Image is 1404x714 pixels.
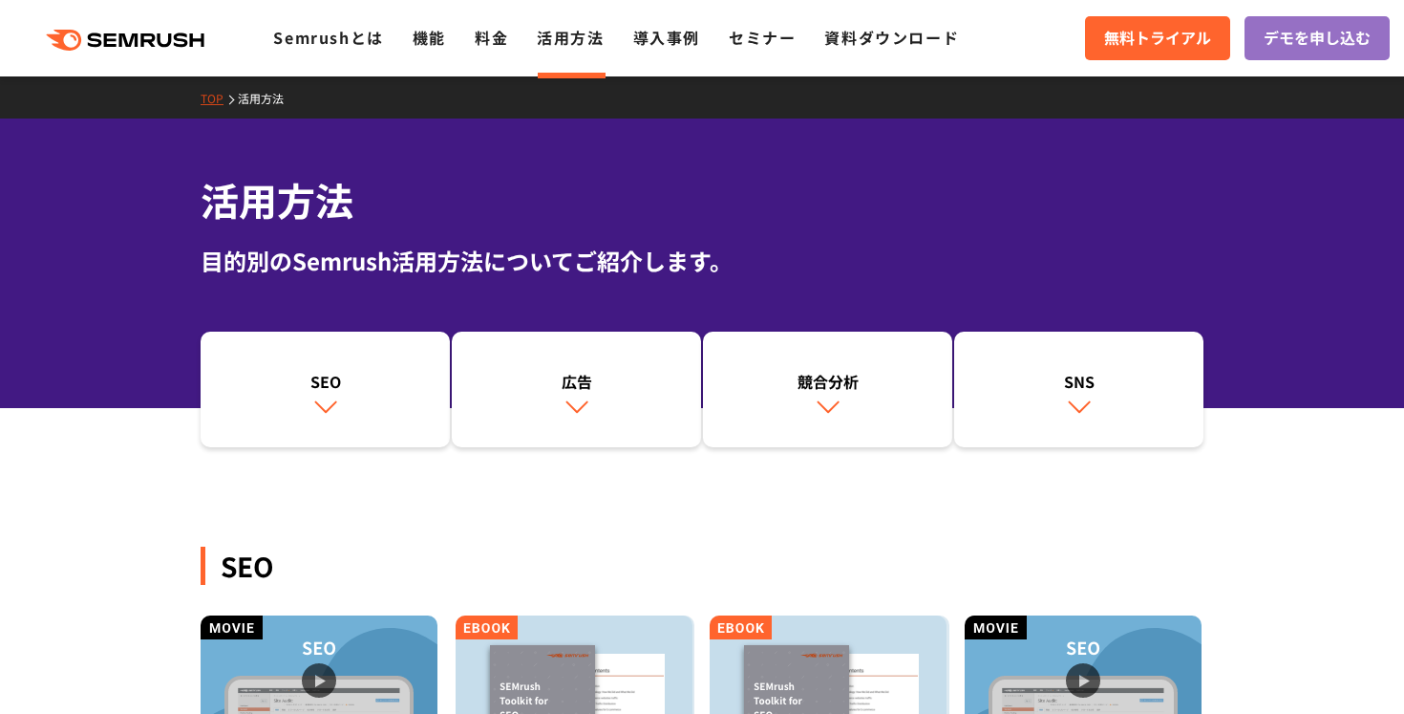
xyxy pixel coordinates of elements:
span: 無料トライアル [1104,26,1211,51]
a: 活用方法 [537,26,604,49]
a: デモを申し込む [1244,16,1390,60]
a: 無料トライアル [1085,16,1230,60]
a: 活用方法 [238,90,298,106]
div: 競合分析 [713,370,943,393]
a: セミナー [729,26,796,49]
div: SEO [201,547,1203,585]
div: SNS [964,370,1194,393]
div: SEO [210,370,440,393]
a: Semrushとは [273,26,383,49]
a: 競合分析 [703,332,952,448]
a: 導入事例 [633,26,700,49]
a: 資料ダウンロード [824,26,959,49]
a: 広告 [452,332,701,448]
a: TOP [201,90,238,106]
div: 目的別のSemrush活用方法についてご紹介します。 [201,244,1203,278]
div: 広告 [461,370,691,393]
a: 機能 [413,26,446,49]
h1: 活用方法 [201,172,1203,228]
span: デモを申し込む [1264,26,1371,51]
a: 料金 [475,26,508,49]
a: SNS [954,332,1203,448]
a: SEO [201,332,450,448]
